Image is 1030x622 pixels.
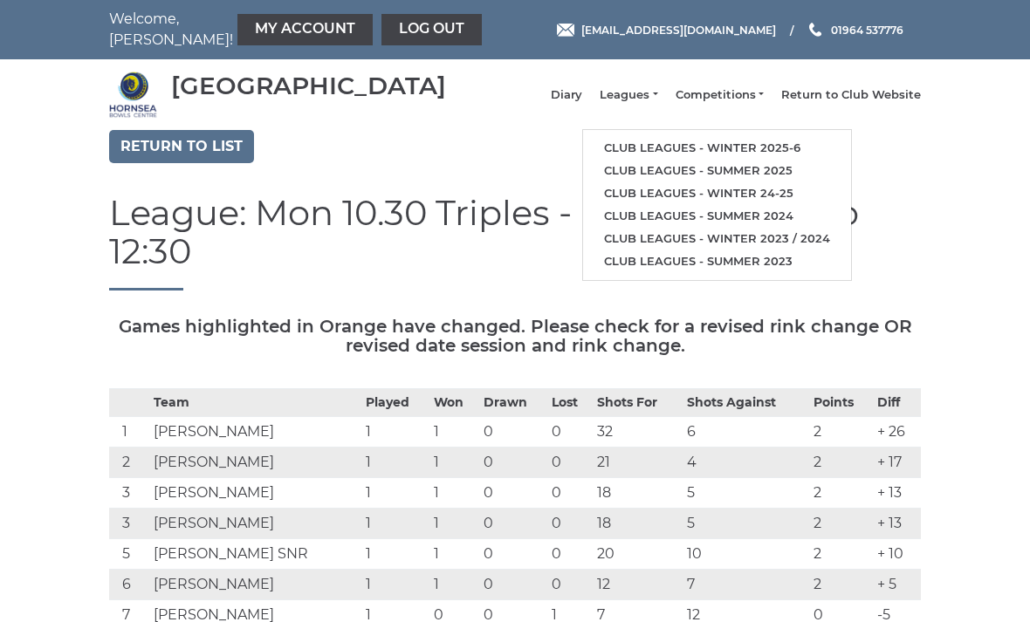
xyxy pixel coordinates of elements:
td: 0 [479,570,547,600]
a: Club leagues - Winter 2025-6 [583,137,851,160]
a: Log out [381,14,482,45]
td: 32 [593,417,683,448]
th: Won [429,389,479,417]
td: [PERSON_NAME] [149,478,361,509]
a: Club leagues - Winter 24-25 [583,182,851,205]
td: 0 [479,539,547,570]
img: Hornsea Bowls Centre [109,71,157,119]
a: Return to Club Website [781,87,921,103]
td: 1 [361,478,429,509]
td: 1 [361,509,429,539]
td: + 10 [873,539,921,570]
td: 0 [479,509,547,539]
td: 1 [429,478,479,509]
td: 3 [109,478,149,509]
td: 0 [547,478,593,509]
a: Competitions [676,87,764,103]
span: [EMAIL_ADDRESS][DOMAIN_NAME] [581,23,776,36]
td: 0 [547,570,593,600]
span: 01964 537776 [831,23,903,36]
td: [PERSON_NAME] [149,417,361,448]
td: 21 [593,448,683,478]
a: Return to list [109,130,254,163]
a: Diary [551,87,582,103]
div: [GEOGRAPHIC_DATA] [171,72,446,99]
a: My Account [237,14,373,45]
td: 1 [429,570,479,600]
td: 7 [683,570,810,600]
td: 20 [593,539,683,570]
td: 1 [109,417,149,448]
td: [PERSON_NAME] SNR [149,539,361,570]
td: 0 [547,417,593,448]
td: [PERSON_NAME] [149,570,361,600]
th: Points [809,389,873,417]
td: 18 [593,478,683,509]
td: + 13 [873,509,921,539]
td: 2 [809,417,873,448]
th: Drawn [479,389,547,417]
th: Played [361,389,429,417]
td: 1 [361,448,429,478]
td: 5 [683,478,810,509]
td: 0 [479,478,547,509]
td: 2 [809,478,873,509]
img: Phone us [809,23,821,37]
td: 1 [429,417,479,448]
td: 18 [593,509,683,539]
td: 4 [683,448,810,478]
td: [PERSON_NAME] [149,448,361,478]
a: Email [EMAIL_ADDRESS][DOMAIN_NAME] [557,22,776,38]
td: 1 [429,448,479,478]
a: Club leagues - Summer 2025 [583,160,851,182]
td: 2 [809,570,873,600]
td: 3 [109,509,149,539]
h1: League: Mon 10.30 Triples - [DATE] - 10:30 to 12:30 [109,194,921,290]
a: Leagues [600,87,657,103]
td: 1 [361,570,429,600]
td: 5 [109,539,149,570]
th: Lost [547,389,593,417]
td: 1 [361,539,429,570]
th: Diff [873,389,921,417]
td: 2 [809,539,873,570]
td: 12 [593,570,683,600]
td: 0 [547,448,593,478]
a: Club leagues - Summer 2023 [583,250,851,273]
td: [PERSON_NAME] [149,509,361,539]
td: 2 [809,448,873,478]
h5: Games highlighted in Orange have changed. Please check for a revised rink change OR revised date ... [109,317,921,355]
td: 0 [547,539,593,570]
td: 0 [479,448,547,478]
img: Email [557,24,574,37]
td: + 26 [873,417,921,448]
ul: Leagues [582,129,852,280]
a: Club leagues - Winter 2023 / 2024 [583,228,851,250]
th: Team [149,389,361,417]
td: 2 [109,448,149,478]
nav: Welcome, [PERSON_NAME]! [109,9,432,51]
th: Shots Against [683,389,810,417]
td: + 13 [873,478,921,509]
td: 0 [547,509,593,539]
td: + 5 [873,570,921,600]
td: 1 [429,539,479,570]
td: 1 [361,417,429,448]
a: Club leagues - Summer 2024 [583,205,851,228]
td: 6 [683,417,810,448]
td: 6 [109,570,149,600]
th: Shots For [593,389,683,417]
a: Phone us 01964 537776 [807,22,903,38]
td: 1 [429,509,479,539]
td: 10 [683,539,810,570]
td: 2 [809,509,873,539]
td: 5 [683,509,810,539]
td: 0 [479,417,547,448]
td: + 17 [873,448,921,478]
